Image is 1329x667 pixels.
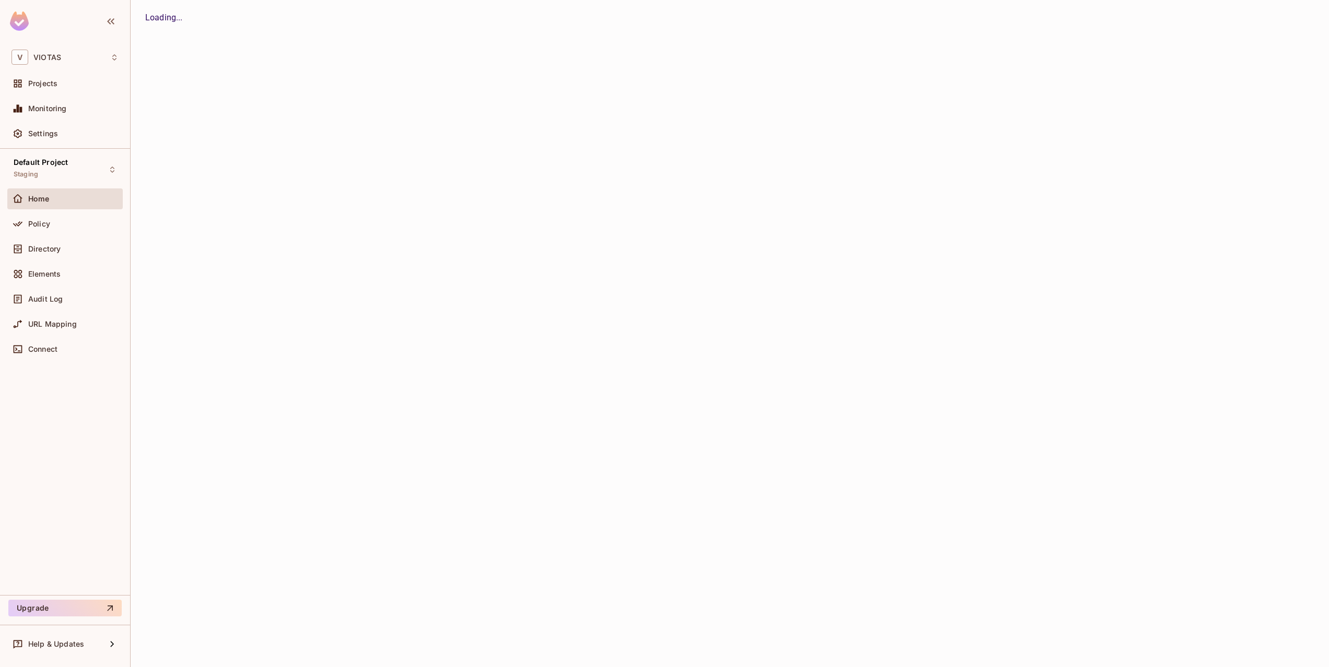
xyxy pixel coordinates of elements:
span: Home [28,195,50,203]
span: Workspace: VIOTAS [33,53,61,62]
span: Audit Log [28,295,63,303]
span: URL Mapping [28,320,77,328]
span: Settings [28,129,58,138]
span: Connect [28,345,57,353]
span: Policy [28,220,50,228]
span: V [11,50,28,65]
span: Help & Updates [28,640,84,648]
span: Default Project [14,158,68,166]
span: Elements [28,270,61,278]
button: Upgrade [8,600,122,616]
span: Staging [14,170,38,178]
span: Monitoring [28,104,67,113]
span: Projects [28,79,57,88]
span: Directory [28,245,61,253]
div: Loading... [145,11,1314,24]
img: SReyMgAAAABJRU5ErkJggg== [10,11,29,31]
